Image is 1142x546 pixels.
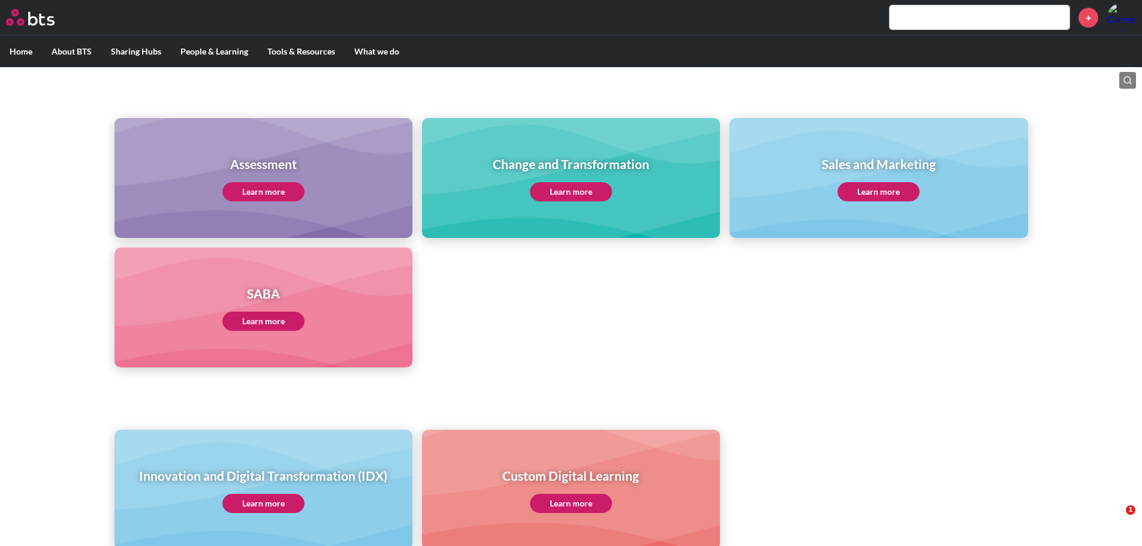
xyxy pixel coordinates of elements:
[493,155,649,173] h1: Change and Transformation
[530,182,612,201] a: Learn more
[837,182,920,201] a: Learn more
[6,9,55,26] img: BTS Logo
[1107,3,1136,32] img: Carmen Low
[139,467,387,484] h1: Innovation and Digital Transformation (IDX)
[6,9,77,26] a: Go home
[1078,8,1098,28] a: +
[258,36,345,67] label: Tools & Resources
[1126,505,1135,515] span: 1
[222,285,305,302] h1: SABA
[222,494,305,513] a: Learn more
[101,36,171,67] label: Sharing Hubs
[1101,505,1130,534] iframe: Intercom live chat
[345,36,409,67] label: What we do
[222,312,305,331] a: Learn more
[171,36,258,67] label: People & Learning
[502,467,639,484] h1: Custom Digital Learning
[1107,3,1136,32] a: Profile
[530,494,612,513] a: Learn more
[222,182,305,201] a: Learn more
[42,36,101,67] label: About BTS
[222,155,305,173] h1: Assessment
[822,155,936,173] h1: Sales and Marketing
